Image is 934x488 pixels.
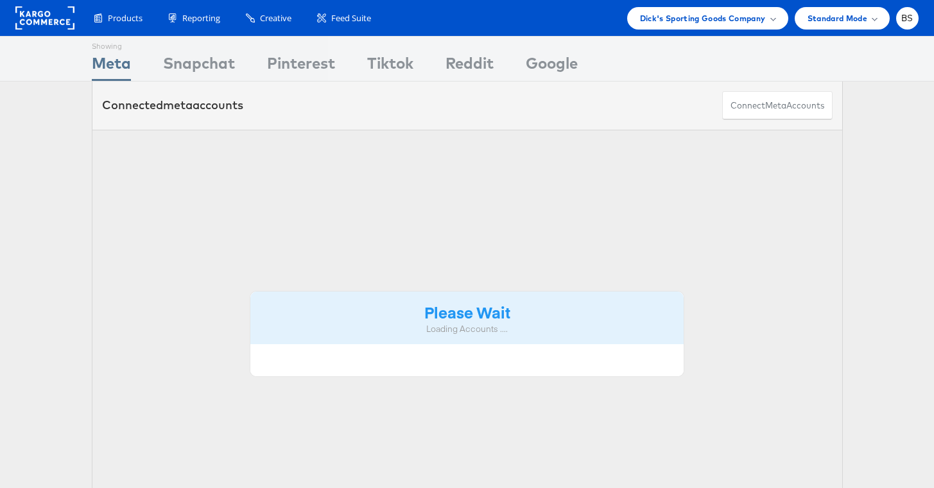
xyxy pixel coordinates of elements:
span: meta [163,98,193,112]
span: Feed Suite [331,12,371,24]
span: Reporting [182,12,220,24]
span: Dick's Sporting Goods Company [640,12,766,25]
span: Standard Mode [808,12,867,25]
div: Pinterest [267,52,335,81]
button: ConnectmetaAccounts [722,91,833,120]
strong: Please Wait [424,301,510,322]
div: Connected accounts [102,97,243,114]
span: BS [901,14,913,22]
span: Products [108,12,143,24]
span: meta [765,100,786,112]
span: Creative [260,12,291,24]
div: Snapchat [163,52,235,81]
div: Tiktok [367,52,413,81]
div: Reddit [445,52,494,81]
div: Loading Accounts .... [260,323,675,335]
div: Google [526,52,578,81]
div: Showing [92,37,131,52]
div: Meta [92,52,131,81]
